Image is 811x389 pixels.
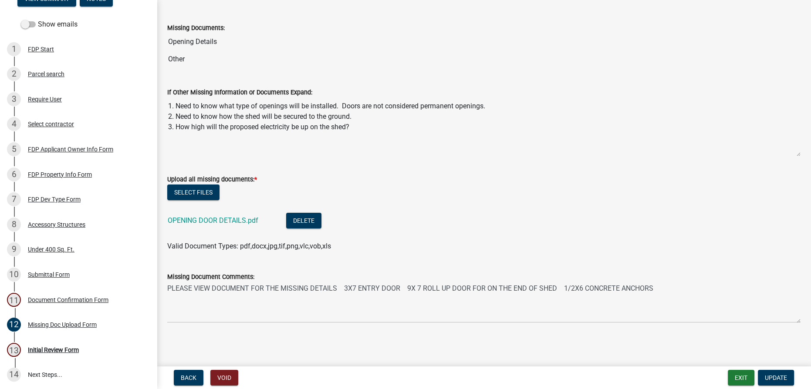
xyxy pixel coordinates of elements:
div: Accessory Structures [28,221,85,228]
div: FDP Start [28,46,54,52]
div: 14 [7,368,21,382]
div: Under 400 Sq. Ft. [28,246,74,252]
div: Submittal Form [28,272,70,278]
div: Initial Review Form [28,347,79,353]
button: Exit [728,370,754,386]
div: 5 [7,142,21,156]
div: Require User [28,96,62,102]
label: If Other Missing Information or Documents Expand: [167,90,312,96]
div: 10 [7,268,21,282]
textarea: 1. Need to know what type of openings will be installed. Doors are not considered permanent openi... [167,97,801,157]
button: Back [174,370,203,386]
div: FDP Property Info Form [28,171,92,178]
div: Parcel search [28,71,64,77]
button: Delete [286,213,321,228]
div: 4 [7,117,21,131]
label: Show emails [21,19,78,30]
label: Missing Document Comments: [167,274,254,280]
div: 7 [7,192,21,206]
span: Valid Document Types: pdf,docx,jpg,tif,png,vlc,vob,xls [167,242,331,250]
span: Back [181,374,196,381]
div: FDP Applicant Owner Info Form [28,146,113,152]
button: Update [758,370,794,386]
div: Document Confirmation Form [28,297,108,303]
div: 9 [7,242,21,256]
div: 11 [7,293,21,307]
div: FDP Dev Type Form [28,196,81,202]
div: 8 [7,218,21,231]
label: Upload all missing documents: [167,177,257,183]
wm-modal-confirm: Delete Document [286,217,321,225]
div: 13 [7,343,21,357]
div: 12 [7,318,21,332]
div: 2 [7,67,21,81]
label: Missing Documents: [167,25,225,31]
button: Select files [167,184,220,200]
span: Update [765,374,787,381]
div: 3 [7,92,21,106]
a: OPENING DOOR DETAILS.pdf [168,216,258,225]
div: 1 [7,42,21,56]
button: Void [210,370,238,386]
div: Missing Doc Upload Form [28,322,97,328]
div: 6 [7,168,21,181]
div: Select contractor [28,121,74,127]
